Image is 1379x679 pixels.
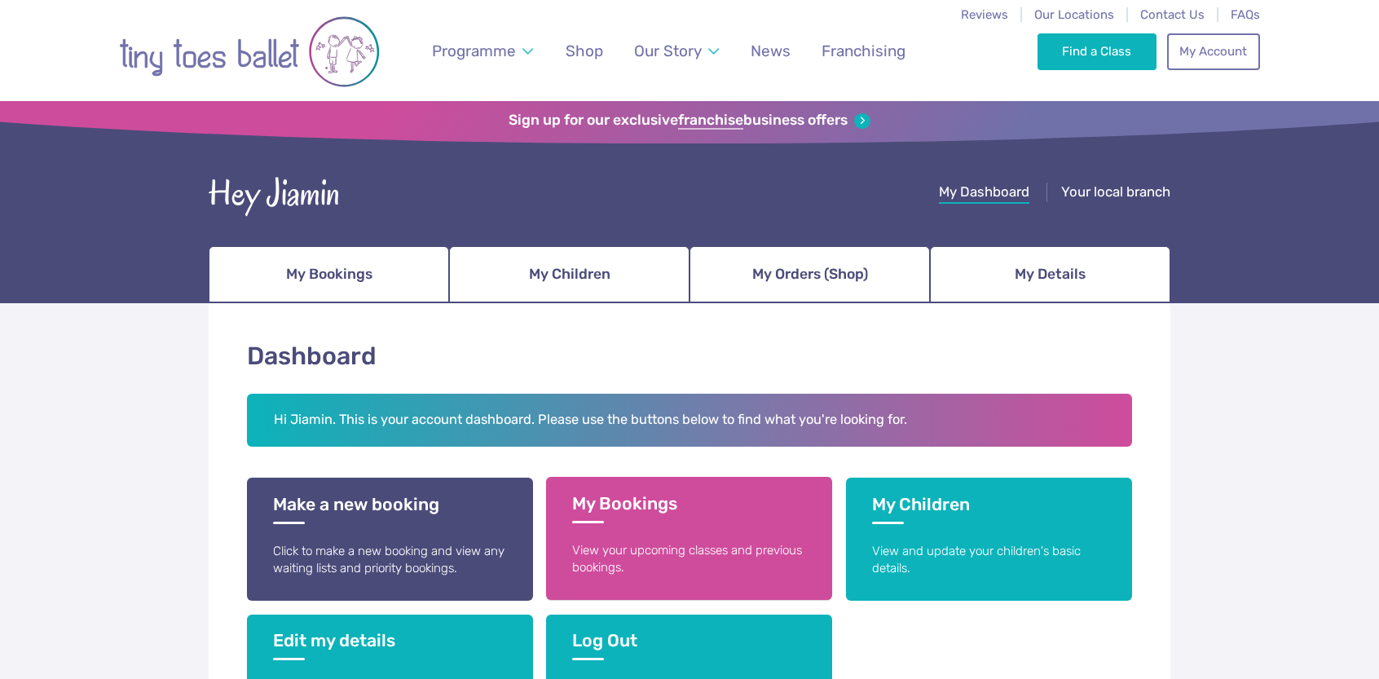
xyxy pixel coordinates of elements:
a: News [742,32,798,70]
span: Our Story [634,42,702,60]
img: tiny toes ballet [119,11,380,93]
a: Our Locations [1034,7,1114,22]
p: View and update your children's basic details. [872,543,1106,578]
p: View your upcoming classes and previous bookings. [572,542,806,577]
a: My Children [449,246,689,303]
span: My Orders (Shop) [752,260,868,289]
span: News [751,42,791,60]
span: Franchising [822,42,905,60]
a: My Children View and update your children's basic details. [846,478,1132,601]
span: My Bookings [286,260,372,289]
a: My Account [1167,33,1260,69]
strong: franchise [678,112,743,130]
span: Your local branch [1061,183,1170,200]
a: Franchising [814,32,914,70]
a: FAQs [1231,7,1260,22]
div: Hey Jiamin [209,169,340,219]
h2: Hi Jiamin. This is your account dashboard. Please use the buttons below to find what you're looki... [247,394,1132,448]
a: Find a Class [1038,33,1157,69]
a: My Orders (Shop) [689,246,930,303]
span: My Children [529,260,610,289]
a: Reviews [961,7,1008,22]
h1: Dashboard [247,339,1132,374]
p: Click to make a new booking and view any waiting lists and priority bookings. [273,543,507,578]
span: Programme [432,42,516,60]
a: My Bookings View your upcoming classes and previous bookings. [546,477,832,600]
h3: Edit my details [273,630,507,660]
a: Make a new booking Click to make a new booking and view any waiting lists and priority bookings. [247,478,533,601]
h3: My Children [872,494,1106,524]
a: Contact Us [1140,7,1205,22]
a: Sign up for our exclusivefranchisebusiness offers [509,112,870,130]
span: My Details [1015,260,1086,289]
a: Programme [425,32,541,70]
h3: Make a new booking [273,494,507,524]
a: Shop [558,32,611,70]
a: My Bookings [209,246,449,303]
h3: My Bookings [572,493,806,523]
a: Your local branch [1061,183,1170,204]
a: Our Story [627,32,727,70]
a: My Details [930,246,1170,303]
h3: Log Out [572,630,806,660]
span: Shop [566,42,603,60]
